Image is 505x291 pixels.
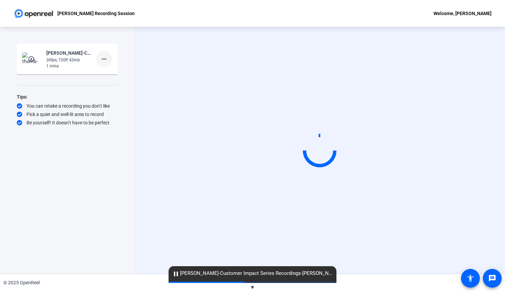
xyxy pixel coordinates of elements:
[46,57,91,63] div: 30fps, 720P, 43mb
[17,93,118,101] div: Tips:
[46,63,91,69] div: 1 mins
[169,270,336,278] span: [PERSON_NAME]-Customer Impact Series Recordings-[PERSON_NAME] Recording Session-1760132542809-webcam
[100,55,108,63] mat-icon: more_horiz
[17,111,118,118] div: Pick a quiet and well-lit area to record
[433,9,492,17] div: Welcome, [PERSON_NAME]
[13,7,54,20] img: OpenReel logo
[466,274,474,282] mat-icon: accessibility
[17,103,118,109] div: You can retake a recording you don’t like
[22,52,42,66] img: thumb-nail
[28,56,36,62] mat-icon: play_circle_outline
[172,270,180,278] mat-icon: pause
[488,274,496,282] mat-icon: message
[57,9,135,17] p: [PERSON_NAME] Recording Session
[46,49,91,57] div: [PERSON_NAME]-Customer Impact Series Recordings-[PERSON_NAME] Recording Session-1760132380037-webcam
[17,119,118,126] div: Be yourself! It doesn’t have to be perfect
[3,279,40,286] div: © 2025 OpenReel
[250,284,255,290] span: ▼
